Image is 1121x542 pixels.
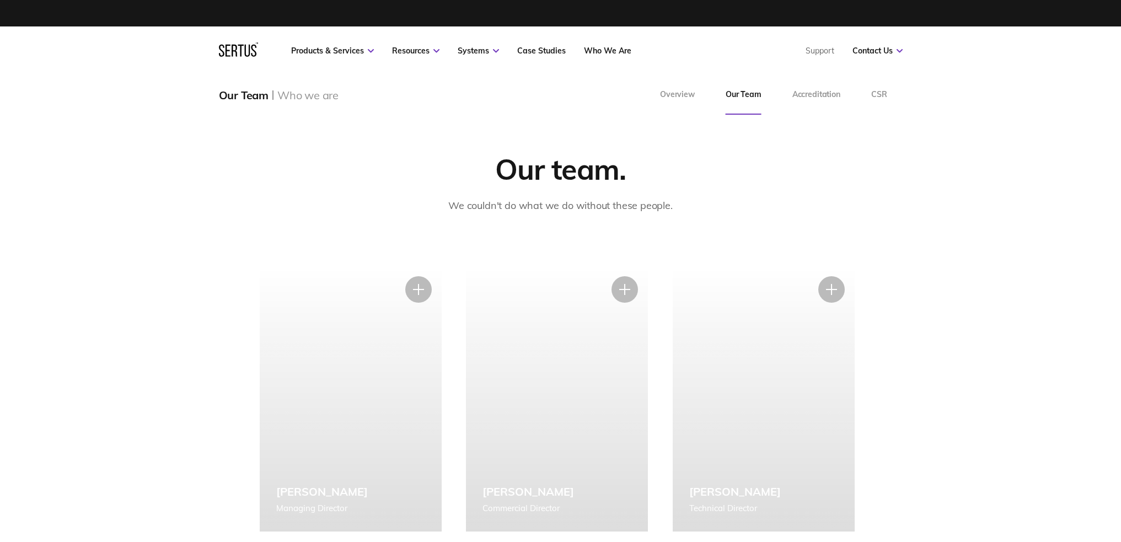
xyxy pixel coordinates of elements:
a: CSR [856,75,903,115]
a: Overview [645,75,710,115]
div: Our team. [495,151,626,187]
p: We couldn't do what we do without these people. [448,198,673,214]
div: Who we are [277,88,339,102]
div: Managing Director [276,502,368,515]
div: [PERSON_NAME] [482,485,574,498]
a: Accreditation [777,75,856,115]
div: [PERSON_NAME] [276,485,368,498]
a: Products & Services [291,46,374,56]
a: Contact Us [852,46,903,56]
div: Technical Director [689,502,781,515]
a: Resources [392,46,439,56]
a: Support [806,46,834,56]
a: Case Studies [517,46,566,56]
div: [PERSON_NAME] [689,485,781,498]
a: Systems [458,46,499,56]
div: Our Team [219,88,269,102]
div: Commercial Director [482,502,574,515]
a: Who We Are [584,46,631,56]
